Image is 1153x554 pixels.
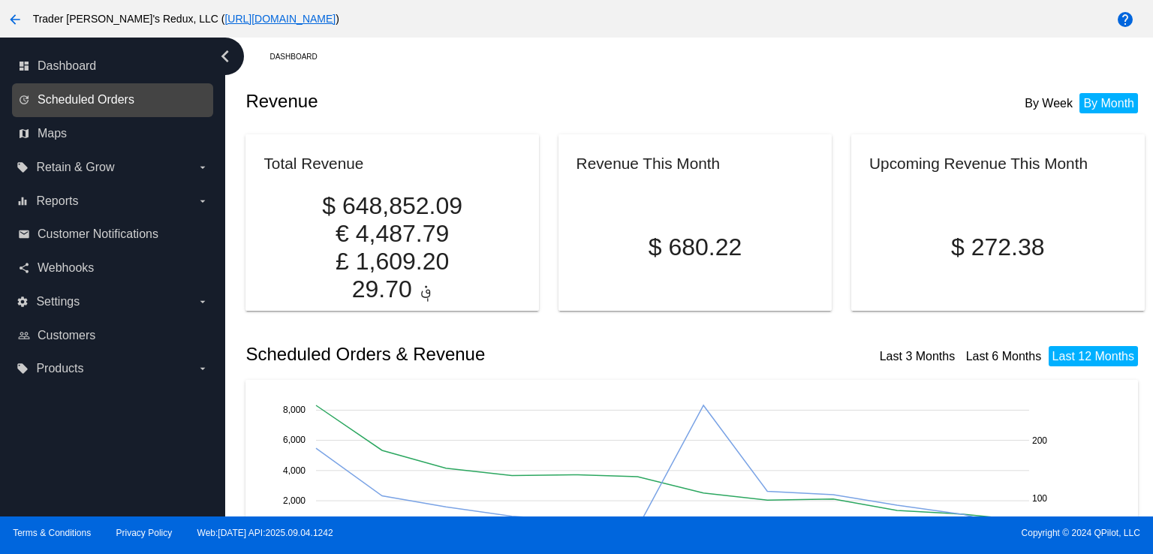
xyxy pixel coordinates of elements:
[1032,493,1047,504] text: 100
[213,44,237,68] i: chevron_left
[263,155,363,172] h2: Total Revenue
[36,161,114,174] span: Retain & Grow
[13,528,91,538] a: Terms & Conditions
[17,195,29,207] i: equalizer
[18,54,209,78] a: dashboard Dashboard
[38,93,134,107] span: Scheduled Orders
[197,195,209,207] i: arrow_drop_down
[263,220,520,248] p: € 4,487.79
[33,13,339,25] span: Trader [PERSON_NAME]'s Redux, LLC ( )
[245,91,695,112] h2: Revenue
[197,161,209,173] i: arrow_drop_down
[18,324,209,348] a: people_outline Customers
[38,329,95,342] span: Customers
[18,122,209,146] a: map Maps
[17,363,29,375] i: local_offer
[18,88,209,112] a: update Scheduled Orders
[38,59,96,73] span: Dashboard
[269,45,330,68] a: Dashboard
[880,350,956,363] a: Last 3 Months
[18,256,209,280] a: share Webhooks
[18,94,30,106] i: update
[283,435,306,445] text: 6,000
[36,295,80,309] span: Settings
[18,128,30,140] i: map
[36,362,83,375] span: Products
[116,528,173,538] a: Privacy Policy
[263,275,520,303] p: ؋ 29.70
[224,13,336,25] a: [URL][DOMAIN_NAME]
[263,248,520,275] p: £ 1,609.20
[283,405,306,415] text: 8,000
[17,161,29,173] i: local_offer
[38,227,158,241] span: Customer Notifications
[38,127,67,140] span: Maps
[18,330,30,342] i: people_outline
[1021,93,1076,113] li: By Week
[283,495,306,506] text: 2,000
[869,155,1088,172] h2: Upcoming Revenue This Month
[18,60,30,72] i: dashboard
[576,233,814,261] p: $ 680.22
[6,11,24,29] mat-icon: arrow_back
[17,296,29,308] i: settings
[589,528,1140,538] span: Copyright © 2024 QPilot, LLC
[18,222,209,246] a: email Customer Notifications
[576,155,721,172] h2: Revenue This Month
[197,296,209,308] i: arrow_drop_down
[283,465,306,475] text: 4,000
[869,233,1126,261] p: $ 272.38
[197,528,333,538] a: Web:[DATE] API:2025.09.04.1242
[245,344,695,365] h2: Scheduled Orders & Revenue
[1079,93,1138,113] li: By Month
[1052,350,1134,363] a: Last 12 Months
[1116,11,1134,29] mat-icon: help
[197,363,209,375] i: arrow_drop_down
[18,228,30,240] i: email
[18,262,30,274] i: share
[1032,435,1047,446] text: 200
[966,350,1042,363] a: Last 6 Months
[36,194,78,208] span: Reports
[263,192,520,220] p: $ 648,852.09
[38,261,94,275] span: Webhooks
